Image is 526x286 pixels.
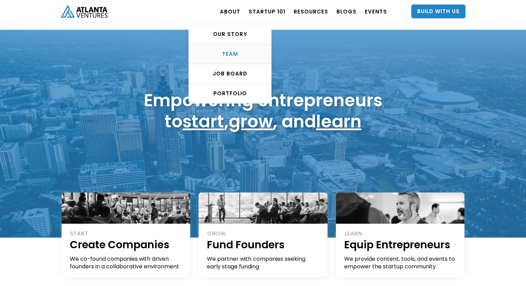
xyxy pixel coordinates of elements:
[344,255,457,270] div: We provide content, tools, and events to empower the startup community
[189,25,271,44] a: OUR STORY
[189,44,271,64] a: TEAM
[199,193,327,277] a: GROWFund FoundersWe partner with companies seeking early stage funding
[220,2,240,21] a: ABOUT
[70,230,183,238] div: START
[189,51,271,57] div: TEAM
[62,193,191,277] a: STARTCreate CompaniesWe co-found companies with driven founders in a collaborative environment
[229,109,273,134] a: grow
[144,90,382,132] h1: Empowering entrepreneurs to , , and
[344,230,457,238] div: LEARN
[207,230,320,238] div: GROW
[365,2,387,21] a: EVENTS
[344,238,457,252] h1: Equip Entrepreneurs
[183,109,224,134] a: start
[189,84,271,103] a: PORTFOLIO
[189,70,271,77] div: Job Board
[336,2,357,21] a: BLOGS
[189,64,271,84] a: Job Board
[294,2,328,21] a: RESOURCES
[249,2,285,21] a: Startup 101
[189,31,271,38] div: OUR STORY
[336,193,465,277] a: LEARNEquip EntrepreneursWe provide content, tools, and events to empower the startup community
[189,90,271,97] div: PORTFOLIO
[411,5,465,18] a: Build With Us
[70,238,183,252] h1: Create Companies
[316,109,361,134] a: learn
[207,238,320,252] h1: Fund Founders
[207,255,320,270] div: We partner with companies seeking early stage funding
[70,255,183,270] div: We co-found companies with driven founders in a collaborative environment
